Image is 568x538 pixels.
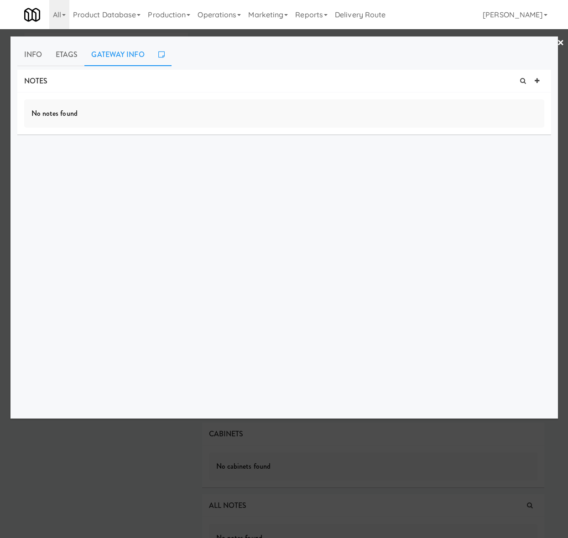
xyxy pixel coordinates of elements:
[24,76,48,86] span: NOTES
[17,43,49,66] a: Info
[24,99,544,128] div: No notes found
[557,29,564,57] a: ×
[49,43,85,66] a: Etags
[84,43,151,66] a: Gateway Info
[24,7,40,23] img: Micromart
